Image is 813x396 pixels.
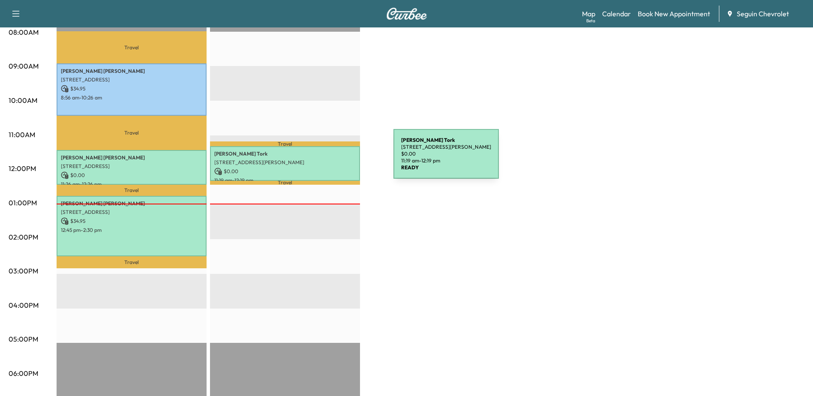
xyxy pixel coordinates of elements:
[57,31,207,63] p: Travel
[61,171,202,179] p: $ 0.00
[9,368,38,378] p: 06:00PM
[61,163,202,170] p: [STREET_ADDRESS]
[214,159,356,166] p: [STREET_ADDRESS][PERSON_NAME]
[214,150,356,157] p: [PERSON_NAME] Tork
[9,300,39,310] p: 04:00PM
[9,334,38,344] p: 05:00PM
[9,232,38,242] p: 02:00PM
[9,27,39,37] p: 08:00AM
[61,200,202,207] p: [PERSON_NAME] [PERSON_NAME]
[57,256,207,268] p: Travel
[602,9,631,19] a: Calendar
[61,68,202,75] p: [PERSON_NAME] [PERSON_NAME]
[61,94,202,101] p: 8:56 am - 10:26 am
[61,181,202,188] p: 11:26 am - 12:26 pm
[737,9,789,19] span: Seguin Chevrolet
[214,177,356,184] p: 11:19 am - 12:19 pm
[9,266,38,276] p: 03:00PM
[9,198,37,208] p: 01:00PM
[638,9,710,19] a: Book New Appointment
[386,8,427,20] img: Curbee Logo
[9,129,35,140] p: 11:00AM
[9,163,36,174] p: 12:00PM
[57,116,207,150] p: Travel
[61,227,202,234] p: 12:45 pm - 2:30 pm
[586,18,595,24] div: Beta
[582,9,595,19] a: MapBeta
[57,185,207,196] p: Travel
[214,168,356,175] p: $ 0.00
[61,85,202,93] p: $ 34.95
[61,217,202,225] p: $ 34.95
[210,181,360,185] p: Travel
[9,95,37,105] p: 10:00AM
[61,76,202,83] p: [STREET_ADDRESS]
[61,154,202,161] p: [PERSON_NAME] [PERSON_NAME]
[9,61,39,71] p: 09:00AM
[210,141,360,146] p: Travel
[61,209,202,216] p: [STREET_ADDRESS]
